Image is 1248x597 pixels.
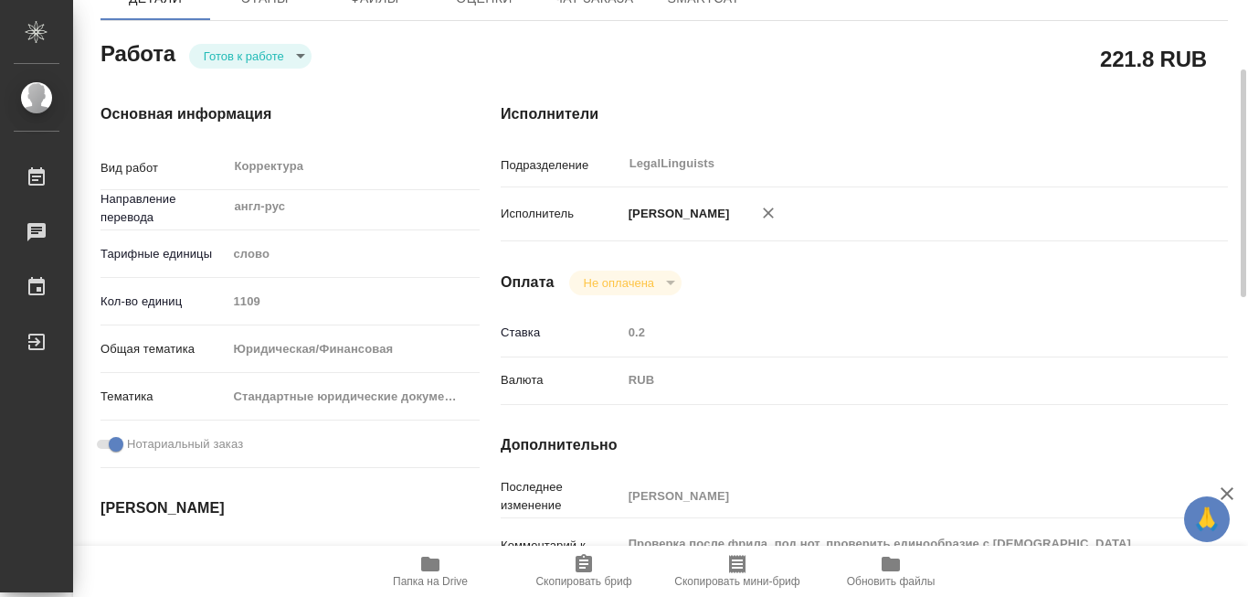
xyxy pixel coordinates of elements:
[674,575,799,588] span: Скопировать мини-бриф
[501,324,622,342] p: Ставка
[198,48,290,64] button: Готов к работе
[127,435,243,453] span: Нотариальный заказ
[748,193,788,233] button: Удалить исполнителя
[578,275,660,291] button: Не оплачена
[501,103,1228,125] h4: Исполнители
[189,44,312,69] div: Готов к работе
[622,205,730,223] p: [PERSON_NAME]
[100,190,227,227] p: Направление перевода
[100,103,428,125] h4: Основная информация
[100,340,227,358] p: Общая тематика
[847,575,936,588] span: Обновить файлы
[1184,496,1230,542] button: 🙏
[100,388,227,406] p: Тематика
[354,546,507,597] button: Папка на Drive
[100,497,428,519] h4: [PERSON_NAME]
[501,478,622,515] p: Последнее изменение
[227,288,480,314] input: Пустое поле
[227,334,480,365] div: Юридическая/Финансовая
[501,434,1228,456] h4: Дополнительно
[501,537,622,573] p: Комментарий к работе
[622,483,1168,509] input: Пустое поле
[507,546,661,597] button: Скопировать бриф
[622,365,1168,396] div: RUB
[501,371,622,389] p: Валюта
[622,528,1168,578] textarea: Проверка после фрила, под нот, проверить единообразие с [DEMOGRAPHIC_DATA], прошу сверяться с ори...
[501,156,622,175] p: Подразделение
[100,293,227,311] p: Кол-во единиц
[1191,500,1222,538] span: 🙏
[1100,43,1207,74] h2: 221.8 RUB
[501,205,622,223] p: Исполнитель
[535,575,631,588] span: Скопировать бриф
[393,575,468,588] span: Папка на Drive
[227,381,480,412] div: Стандартные юридические документы, договоры, уставы
[622,319,1168,346] input: Пустое поле
[227,239,480,270] div: слово
[814,546,968,597] button: Обновить файлы
[569,271,682,295] div: Готов к работе
[100,159,227,177] p: Вид работ
[100,36,175,69] h2: Работа
[501,272,555,293] h4: Оплата
[209,544,369,570] input: Пустое поле
[661,546,814,597] button: Скопировать мини-бриф
[100,245,227,263] p: Тарифные единицы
